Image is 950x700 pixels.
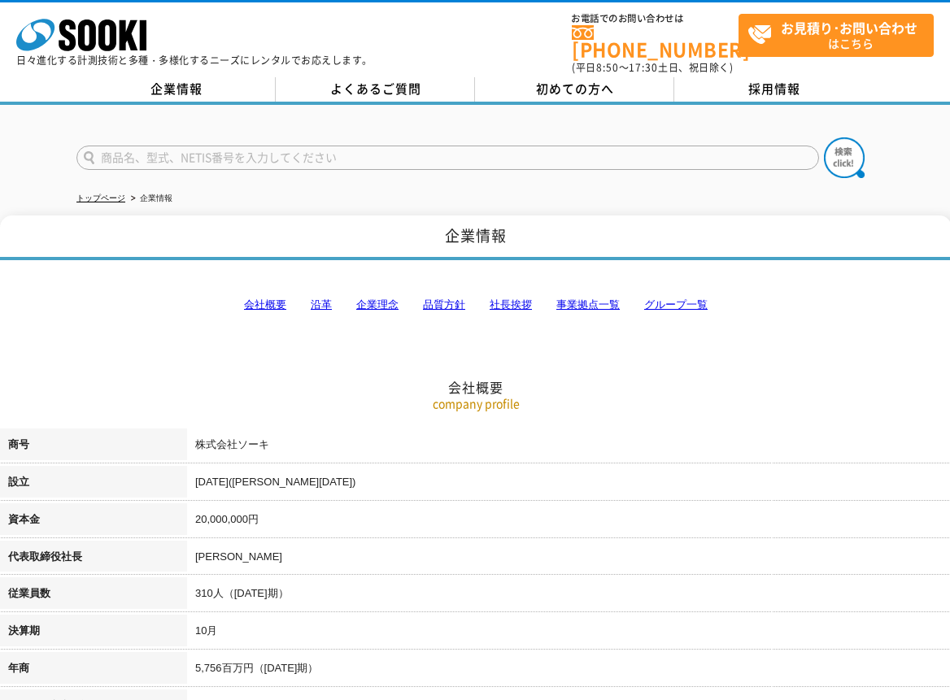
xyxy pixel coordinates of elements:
[311,298,332,311] a: 沿革
[572,60,733,75] span: (平日 ～ 土日、祝日除く)
[475,77,674,102] a: 初めての方へ
[128,190,172,207] li: 企業情報
[536,80,614,98] span: 初めての方へ
[572,25,739,59] a: [PHONE_NUMBER]
[490,298,532,311] a: 社長挨拶
[644,298,708,311] a: グループ一覧
[781,18,917,37] strong: お見積り･お問い合わせ
[76,146,819,170] input: 商品名、型式、NETIS番号を入力してください
[824,137,865,178] img: btn_search.png
[674,77,874,102] a: 採用情報
[76,77,276,102] a: 企業情報
[596,60,619,75] span: 8:50
[244,298,286,311] a: 会社概要
[556,298,620,311] a: 事業拠点一覧
[76,193,125,202] a: トップページ
[16,55,373,65] p: 日々進化する計測技術と多種・多様化するニーズにレンタルでお応えします。
[356,298,399,311] a: 企業理念
[423,298,465,311] a: 品質方針
[747,15,933,55] span: はこちら
[629,60,658,75] span: 17:30
[572,14,739,24] span: お電話でのお問い合わせは
[739,14,934,57] a: お見積り･お問い合わせはこちら
[276,77,475,102] a: よくあるご質問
